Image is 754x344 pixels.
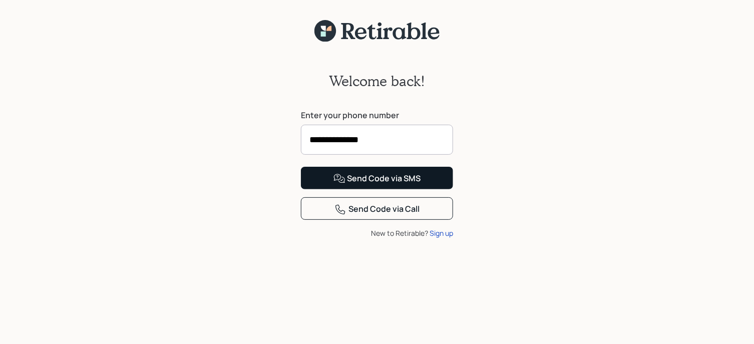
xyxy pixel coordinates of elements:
button: Send Code via SMS [301,167,453,189]
div: Send Code via Call [334,203,420,215]
label: Enter your phone number [301,110,453,121]
div: New to Retirable? [301,228,453,238]
button: Send Code via Call [301,197,453,220]
div: Sign up [430,228,453,238]
h2: Welcome back! [329,73,425,90]
div: Send Code via SMS [333,173,421,185]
